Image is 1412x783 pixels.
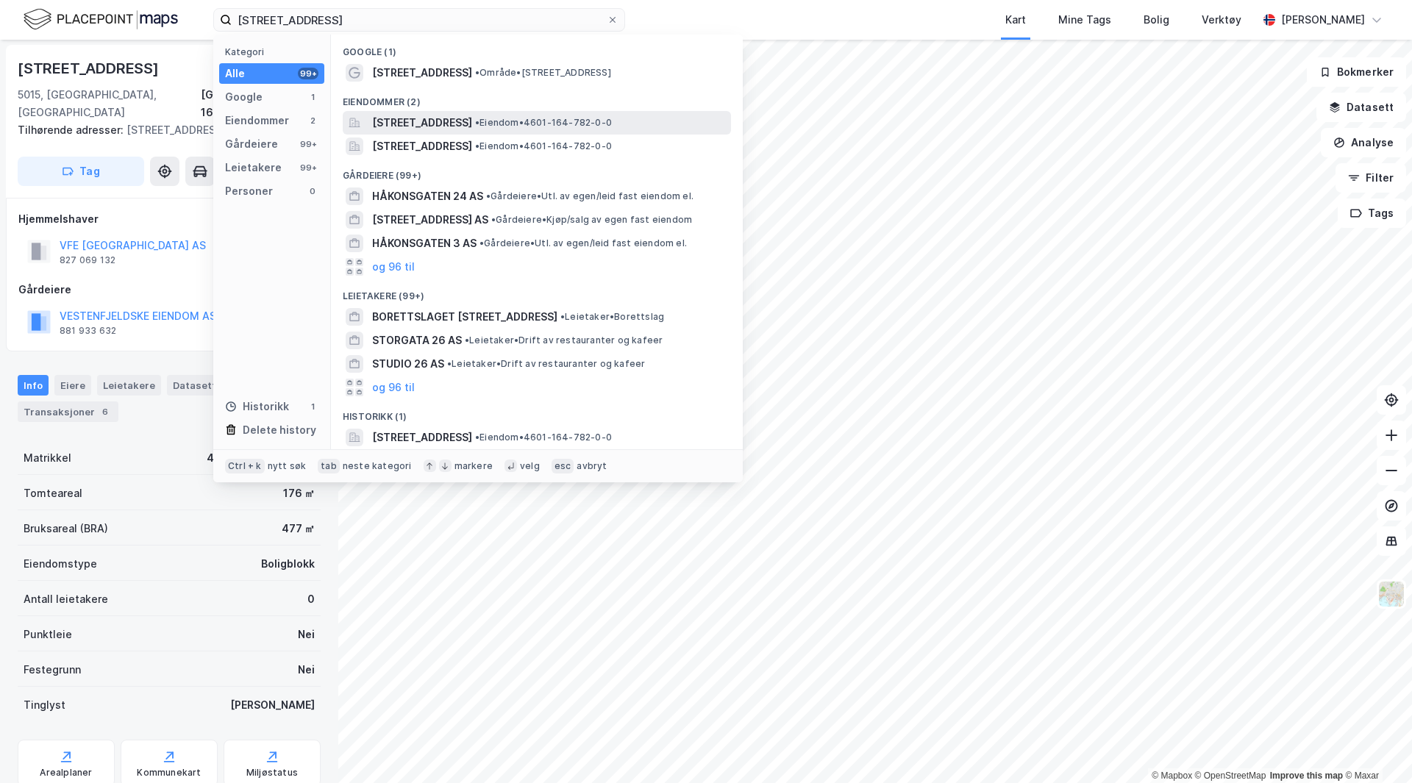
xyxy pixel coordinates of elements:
[372,187,483,205] span: HÅKONSGATEN 24 AS
[1307,57,1406,87] button: Bokmerker
[491,214,692,226] span: Gårdeiere • Kjøp/salg av egen fast eiendom
[307,185,318,197] div: 0
[1270,771,1343,781] a: Improve this map
[465,335,469,346] span: •
[447,358,452,369] span: •
[24,590,108,608] div: Antall leietakere
[491,214,496,225] span: •
[520,460,540,472] div: velg
[18,375,49,396] div: Info
[1338,712,1412,783] iframe: Chat Widget
[207,449,315,467] div: 4601-164-1375-0-0
[318,459,340,473] div: tab
[475,117,479,128] span: •
[1144,11,1169,29] div: Bolig
[24,696,65,714] div: Tinglyst
[1338,199,1406,228] button: Tags
[24,485,82,502] div: Tomteareal
[1321,128,1406,157] button: Analyse
[24,626,72,643] div: Punktleie
[268,460,307,472] div: nytt søk
[98,404,113,419] div: 6
[307,401,318,412] div: 1
[577,460,607,472] div: avbryt
[40,767,92,779] div: Arealplaner
[230,696,315,714] div: [PERSON_NAME]
[1195,771,1266,781] a: OpenStreetMap
[18,210,320,228] div: Hjemmelshaver
[486,190,491,201] span: •
[24,449,71,467] div: Matrikkel
[18,121,309,139] div: [STREET_ADDRESS]
[225,459,265,473] div: Ctrl + k
[307,115,318,126] div: 2
[465,335,663,346] span: Leietaker • Drift av restauranter og kafeer
[298,162,318,174] div: 99+
[18,124,126,136] span: Tilhørende adresser:
[232,9,607,31] input: Søk på adresse, matrikkel, gårdeiere, leietakere eller personer
[283,485,315,502] div: 176 ㎡
[479,237,687,249] span: Gårdeiere • Utl. av egen/leid fast eiendom el.
[167,375,222,396] div: Datasett
[282,520,315,537] div: 477 ㎡
[307,590,315,608] div: 0
[225,182,273,200] div: Personer
[225,112,289,129] div: Eiendommer
[372,258,415,276] button: og 96 til
[475,67,479,78] span: •
[307,91,318,103] div: 1
[24,7,178,32] img: logo.f888ab2527a4732fd821a326f86c7f29.svg
[343,460,412,472] div: neste kategori
[372,308,557,326] span: BORETTSLAGET [STREET_ADDRESS]
[24,661,81,679] div: Festegrunn
[331,279,743,305] div: Leietakere (99+)
[246,767,298,779] div: Miljøstatus
[137,767,201,779] div: Kommunekart
[24,555,97,573] div: Eiendomstype
[225,398,289,415] div: Historikk
[475,432,479,443] span: •
[60,254,115,266] div: 827 069 132
[479,237,484,249] span: •
[1336,163,1406,193] button: Filter
[331,85,743,111] div: Eiendommer (2)
[475,67,611,79] span: Område • [STREET_ADDRESS]
[24,520,108,537] div: Bruksareal (BRA)
[243,421,316,439] div: Delete history
[1377,580,1405,608] img: Z
[475,140,479,151] span: •
[1202,11,1241,29] div: Verktøy
[298,661,315,679] div: Nei
[225,135,278,153] div: Gårdeiere
[1281,11,1365,29] div: [PERSON_NAME]
[18,57,162,80] div: [STREET_ADDRESS]
[331,158,743,185] div: Gårdeiere (99+)
[372,332,462,349] span: STORGATA 26 AS
[372,379,415,396] button: og 96 til
[1005,11,1026,29] div: Kart
[372,429,472,446] span: [STREET_ADDRESS]
[261,555,315,573] div: Boligblokk
[1152,771,1192,781] a: Mapbox
[60,325,116,337] div: 881 933 632
[225,46,324,57] div: Kategori
[54,375,91,396] div: Eiere
[372,114,472,132] span: [STREET_ADDRESS]
[372,211,488,229] span: [STREET_ADDRESS] AS
[475,432,612,443] span: Eiendom • 4601-164-782-0-0
[475,140,612,152] span: Eiendom • 4601-164-782-0-0
[225,88,263,106] div: Google
[372,137,472,155] span: [STREET_ADDRESS]
[447,358,645,370] span: Leietaker • Drift av restauranter og kafeer
[18,281,320,298] div: Gårdeiere
[331,399,743,426] div: Historikk (1)
[560,311,664,323] span: Leietaker • Borettslag
[298,138,318,150] div: 99+
[18,86,201,121] div: 5015, [GEOGRAPHIC_DATA], [GEOGRAPHIC_DATA]
[298,626,315,643] div: Nei
[454,460,493,472] div: markere
[97,375,161,396] div: Leietakere
[298,68,318,79] div: 99+
[486,190,693,202] span: Gårdeiere • Utl. av egen/leid fast eiendom el.
[1316,93,1406,122] button: Datasett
